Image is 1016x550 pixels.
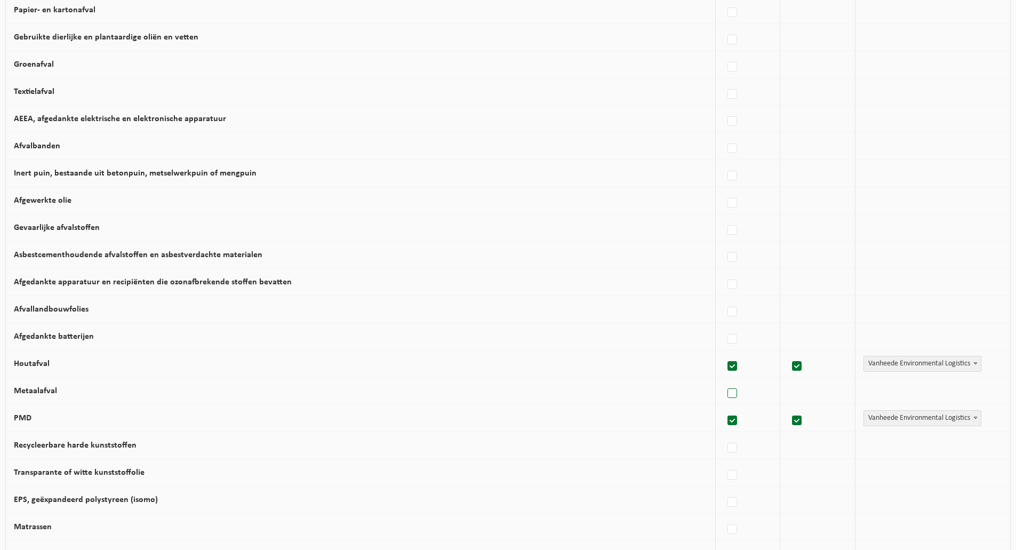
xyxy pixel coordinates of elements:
label: Gebruikte dierlijke en plantaardige oliën en vetten [14,33,198,42]
label: Gevaarlijke afvalstoffen [14,224,100,232]
label: Afgedankte batterijen [14,332,94,341]
label: Inert puin, bestaande uit betonpuin, metselwerkpuin of mengpuin [14,169,257,178]
label: EPS, geëxpandeerd polystyreen (isomo) [14,496,158,504]
label: Matrassen [14,523,52,531]
label: Afgewerkte olie [14,196,71,205]
label: Groenafval [14,60,54,69]
label: PMD [14,414,31,423]
label: Afvalbanden [14,142,60,150]
label: Afgedankte apparatuur en recipiënten die ozonafbrekende stoffen bevatten [14,278,292,286]
label: Houtafval [14,360,50,368]
label: Transparante of witte kunststoffolie [14,468,145,477]
span: Vanheede Environmental Logistics [864,356,981,371]
span: Vanheede Environmental Logistics [863,410,981,426]
span: Vanheede Environmental Logistics [863,356,981,372]
span: Vanheede Environmental Logistics [864,411,981,426]
label: Recycleerbare harde kunststoffen [14,441,137,450]
label: Afvallandbouwfolies [14,305,89,314]
label: Asbestcementhoudende afvalstoffen en asbestverdachte materialen [14,251,262,259]
label: Textielafval [14,87,54,96]
label: Papier- en kartonafval [14,6,95,14]
label: Metaalafval [14,387,57,395]
label: AEEA, afgedankte elektrische en elektronische apparatuur [14,115,226,123]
